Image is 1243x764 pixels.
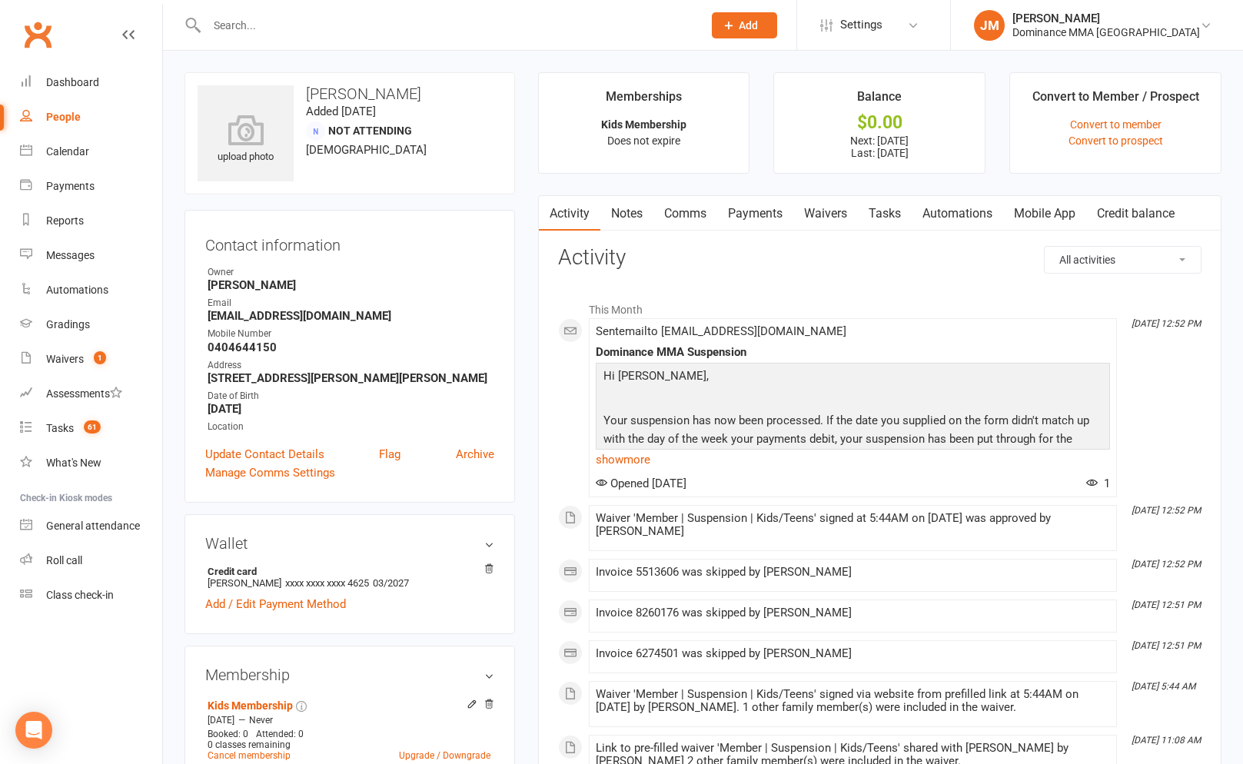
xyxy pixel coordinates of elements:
[20,307,162,342] a: Gradings
[379,445,400,463] a: Flag
[1132,318,1201,329] i: [DATE] 12:52 PM
[20,135,162,169] a: Calendar
[1086,477,1110,490] span: 1
[208,389,494,404] div: Date of Birth
[1012,12,1200,25] div: [PERSON_NAME]
[208,296,494,311] div: Email
[18,15,57,54] a: Clubworx
[208,265,494,280] div: Owner
[205,595,346,613] a: Add / Edit Payment Method
[596,324,846,338] span: Sent email to [EMAIL_ADDRESS][DOMAIN_NAME]
[208,327,494,341] div: Mobile Number
[600,367,1106,389] p: Hi [PERSON_NAME],
[717,196,793,231] a: Payments
[208,739,291,750] span: 0 classes remaining
[204,714,494,726] div: —
[857,87,902,115] div: Balance
[739,19,758,32] span: Add
[205,666,494,683] h3: Membership
[208,715,234,726] span: [DATE]
[607,135,680,147] span: Does not expire
[596,346,1110,359] div: Dominance MMA Suspension
[596,688,1110,714] div: Waiver 'Member | Suspension | Kids/Teens' signed via website from prefilled link at 5:44AM on [DA...
[249,715,273,726] span: Never
[20,273,162,307] a: Automations
[1132,559,1201,570] i: [DATE] 12:52 PM
[558,246,1201,270] h3: Activity
[558,294,1201,318] li: This Month
[600,411,1106,470] p: Your suspension has now been processed. If the date you supplied on the form didn't match up with...
[1012,25,1200,39] div: Dominance MMA [GEOGRAPHIC_DATA]
[46,284,108,296] div: Automations
[205,445,324,463] a: Update Contact Details
[205,463,335,482] a: Manage Comms Settings
[1132,600,1201,610] i: [DATE] 12:51 PM
[208,278,494,292] strong: [PERSON_NAME]
[1003,196,1086,231] a: Mobile App
[712,12,777,38] button: Add
[596,606,1110,620] div: Invoice 8260176 was skipped by [PERSON_NAME]
[328,125,412,137] span: Not Attending
[596,566,1110,579] div: Invoice 5513606 was skipped by [PERSON_NAME]
[20,578,162,613] a: Class kiosk mode
[1132,735,1201,746] i: [DATE] 11:08 AM
[202,15,692,36] input: Search...
[198,115,294,165] div: upload photo
[46,520,140,532] div: General attendance
[256,729,304,739] span: Attended: 0
[600,196,653,231] a: Notes
[912,196,1003,231] a: Automations
[208,309,494,323] strong: [EMAIL_ADDRESS][DOMAIN_NAME]
[84,420,101,433] span: 61
[20,238,162,273] a: Messages
[208,729,248,739] span: Booked: 0
[94,351,106,364] span: 1
[539,196,600,231] a: Activity
[1069,135,1163,147] a: Convert to prospect
[20,377,162,411] a: Assessments
[20,100,162,135] a: People
[208,402,494,416] strong: [DATE]
[20,342,162,377] a: Waivers 1
[20,169,162,204] a: Payments
[788,115,971,131] div: $0.00
[20,411,162,446] a: Tasks 61
[46,249,95,261] div: Messages
[205,231,494,254] h3: Contact information
[596,449,1110,470] a: show more
[205,563,494,591] li: [PERSON_NAME]
[399,750,490,761] a: Upgrade / Downgrade
[205,535,494,552] h3: Wallet
[793,196,858,231] a: Waivers
[20,509,162,543] a: General attendance kiosk mode
[1070,118,1162,131] a: Convert to member
[46,387,122,400] div: Assessments
[788,135,971,159] p: Next: [DATE] Last: [DATE]
[20,65,162,100] a: Dashboard
[208,358,494,373] div: Address
[208,566,487,577] strong: Credit card
[1032,87,1199,115] div: Convert to Member / Prospect
[1132,681,1195,692] i: [DATE] 5:44 AM
[1132,640,1201,651] i: [DATE] 12:51 PM
[46,180,95,192] div: Payments
[858,196,912,231] a: Tasks
[15,712,52,749] div: Open Intercom Messenger
[46,422,74,434] div: Tasks
[46,554,82,566] div: Roll call
[198,85,502,102] h3: [PERSON_NAME]
[20,446,162,480] a: What's New
[456,445,494,463] a: Archive
[46,76,99,88] div: Dashboard
[46,318,90,331] div: Gradings
[46,589,114,601] div: Class check-in
[208,420,494,434] div: Location
[306,105,376,118] time: Added [DATE]
[974,10,1005,41] div: JM
[20,204,162,238] a: Reports
[20,543,162,578] a: Roll call
[46,353,84,365] div: Waivers
[596,647,1110,660] div: Invoice 6274501 was skipped by [PERSON_NAME]
[46,111,81,123] div: People
[1132,505,1201,516] i: [DATE] 12:52 PM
